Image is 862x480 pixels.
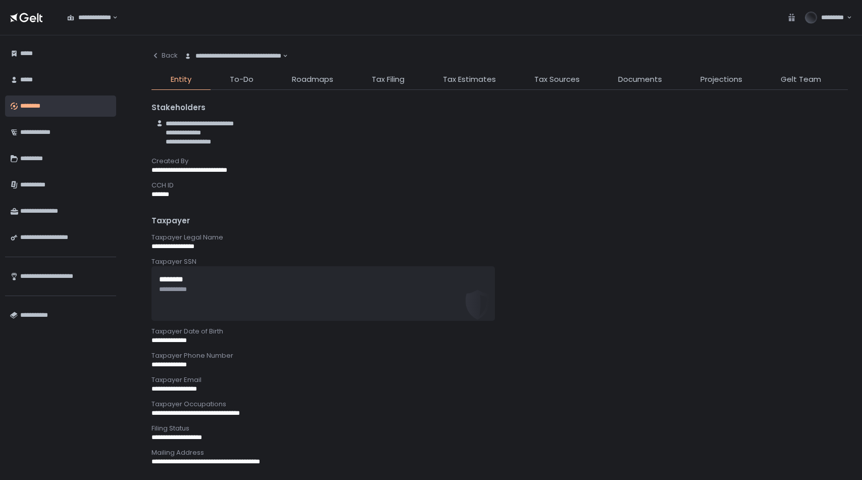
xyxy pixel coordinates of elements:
div: Stakeholders [151,102,848,114]
div: CCH ID [151,181,848,190]
input: Search for option [281,51,282,61]
span: Entity [171,74,191,85]
input: Search for option [111,13,112,23]
span: Projections [700,74,742,85]
div: Taxpayer SSN [151,257,848,266]
span: Tax Estimates [443,74,496,85]
span: Documents [618,74,662,85]
div: Created By [151,157,848,166]
span: Gelt Team [781,74,821,85]
span: To-Do [230,74,253,85]
span: Roadmaps [292,74,333,85]
div: Mailing Address [151,448,848,457]
div: Taxpayer Date of Birth [151,327,848,336]
div: Back [151,51,178,60]
button: Back [151,45,178,66]
div: Filing Status [151,424,848,433]
div: Taxpayer Legal Name [151,233,848,242]
div: Taxpayer [151,215,848,227]
span: Tax Sources [534,74,580,85]
div: Taxpayer Occupations [151,400,848,409]
div: Search for option [178,45,288,67]
div: Taxpayer Phone Number [151,351,848,360]
span: Tax Filing [372,74,404,85]
div: Taxpayer Email [151,375,848,385]
div: Search for option [61,7,118,28]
